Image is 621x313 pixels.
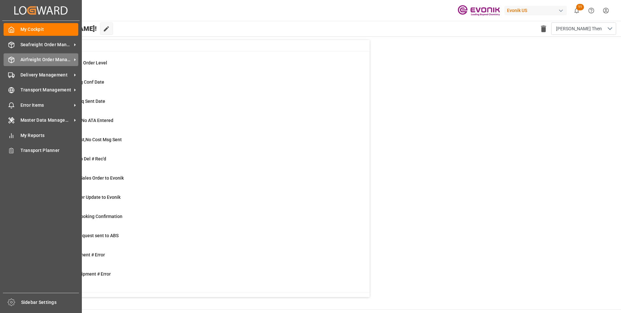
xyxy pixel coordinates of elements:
[33,136,361,150] a: 13ETD>3 Days Past,No Cost Msg SentShipment
[33,175,361,188] a: 3Error on Initial Sales Order to EvonikShipment
[50,137,122,142] span: ETD>3 Days Past,No Cost Msg Sent
[4,144,78,157] a: Transport Planner
[20,41,72,48] span: Seafreight Order Management
[556,25,602,32] span: [PERSON_NAME] Then
[33,232,361,246] a: 3Pending Bkg Request sent to ABSShipment
[33,98,361,112] a: 8ABS: No Bkg Req Sent DateShipment
[576,4,584,10] span: 11
[33,252,361,265] a: 0Main-Leg Shipment # ErrorShipment
[50,175,124,181] span: Error on Initial Sales Order to Evonik
[50,233,119,238] span: Pending Bkg Request sent to ABS
[20,117,72,124] span: Master Data Management
[20,56,72,63] span: Airfreight Order Management
[50,195,120,200] span: Error Sales Order Update to Evonik
[504,6,567,15] div: Evonik US
[20,132,79,139] span: My Reports
[551,22,616,35] button: open menu
[50,214,122,219] span: ABS: Missing Booking Confirmation
[20,26,79,33] span: My Cockpit
[20,72,72,78] span: Delivery Management
[458,5,500,16] img: Evonik-brand-mark-Deep-Purple-RGB.jpeg_1700498283.jpeg
[504,4,569,17] button: Evonik US
[584,3,599,18] button: Help Center
[4,129,78,142] a: My Reports
[33,79,361,92] a: 38ABS: No Init Bkg Conf DateShipment
[33,194,361,208] a: 0Error Sales Order Update to EvonikShipment
[33,117,361,131] a: 2ETA > 10 Days , No ATA EnteredShipment
[20,102,72,109] span: Error Items
[4,23,78,36] a: My Cockpit
[569,3,584,18] button: show 11 new notifications
[27,22,97,35] span: Hello [PERSON_NAME]!
[20,147,79,154] span: Transport Planner
[20,87,72,93] span: Transport Management
[33,60,361,73] a: 0MOT Missing at Order LevelSales Order-IVPO
[33,213,361,227] a: 34ABS: Missing Booking ConfirmationShipment
[33,156,361,169] a: 3ETD < 3 Days,No Del # Rec'dShipment
[21,299,79,306] span: Sidebar Settings
[33,271,361,284] a: 1TU : Pre-Leg Shipment # ErrorTransport Unit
